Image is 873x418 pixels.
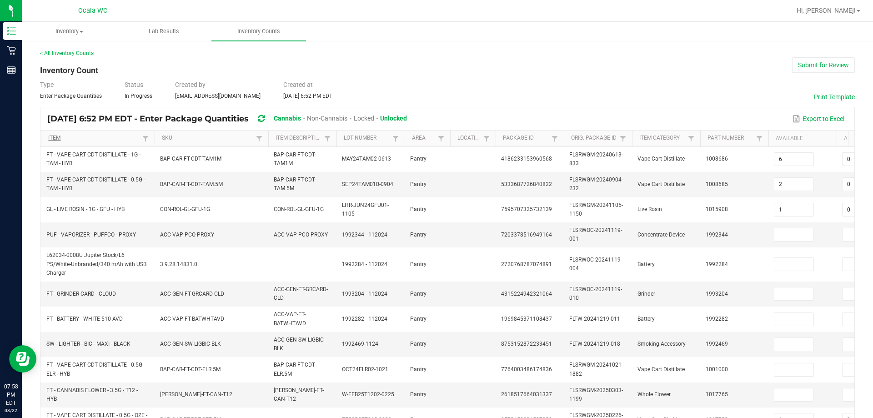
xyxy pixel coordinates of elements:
span: Vape Cart Distillate [637,181,685,187]
inline-svg: Retail [7,46,16,55]
span: 1992469 [706,341,728,347]
span: FT - BATTERY - WHITE 510 AVD [46,316,123,322]
span: Vape Cart Distillate [637,156,685,162]
span: 4186233153960568 [501,156,552,162]
span: 1992282 - 112024 [342,316,387,322]
span: Inventory [22,27,116,35]
p: 08/22 [4,407,18,414]
span: Concentrate Device [637,232,685,238]
span: Grinder [637,291,655,297]
inline-svg: Inventory [7,26,16,35]
a: Lot NumberSortable [344,135,390,142]
span: ACC-VAP-FT-BATWHTAVD [274,311,306,326]
span: Vape Cart Distillate [637,366,685,373]
span: FT - VAPE CART CDT DISTILLATE - 0.5G - TAM - HYB [46,176,145,191]
span: Pantry [410,316,426,322]
span: W-FEB25T1202-0225 [342,391,394,398]
a: Orig. Package IdSortable [571,135,617,142]
span: FLSRWOC-20241119-004 [569,257,622,272]
span: Ocala WC [78,7,107,15]
span: ACC-VAP-FT-BATWHTAVD [160,316,224,322]
span: ACC-GEN-SW-LIGBIC-BLK [274,337,325,352]
span: 1992282 [706,316,728,322]
a: Item CategorySortable [639,135,685,142]
span: Live Rosin [637,206,662,212]
span: Pantry [410,391,426,398]
span: FLTW-20241219-018 [569,341,620,347]
span: BAP-CAR-FT-CDT-TAM.5M [274,176,316,191]
span: L62034-0008U Jupiter Stock/L6 PS/White-Unbranded/340 mAh with USB Charger [46,252,146,276]
a: Lab Results [116,22,211,41]
span: LHR-JUN24GFU01-1105 [342,202,389,217]
span: 7595707325732139 [501,206,552,212]
span: FLTW-20241219-011 [569,316,620,322]
span: Enter Package Quantities [40,93,102,99]
span: SEP24TAM01B-0904 [342,181,393,187]
span: Created at [283,81,313,88]
span: 1993204 [706,291,728,297]
a: LocationSortable [457,135,481,142]
span: MAY24TAM02-0613 [342,156,391,162]
span: FLSRWGM-20241021-1882 [569,362,623,377]
span: BAP-CAR-FT-CDT-TAM1M [160,156,221,162]
span: Pantry [410,181,426,187]
span: 7764003486174836 [501,366,552,373]
a: < All Inventory Counts [40,50,94,56]
span: ACC-GEN-FT-GRCARD-CLD [160,291,224,297]
a: SKUSortable [162,135,253,142]
span: Whole Flower [637,391,671,398]
button: Print Template [814,92,855,101]
a: Filter [140,133,151,144]
span: GL - LIVE ROSIN - 1G - GFU - HYB [46,206,125,212]
a: Filter [754,133,765,144]
a: Filter [686,133,697,144]
a: Inventory [22,22,116,41]
span: 1008686 [706,156,728,162]
span: Inventory Count [40,65,98,75]
span: Pantry [410,261,426,267]
span: Cannabis [274,115,301,122]
span: Non-Cannabis [307,115,347,122]
span: Pantry [410,366,426,373]
span: [EMAIL_ADDRESS][DOMAIN_NAME] [175,93,261,99]
span: Type [40,81,54,88]
iframe: Resource center [9,345,36,373]
inline-svg: Reports [7,65,16,75]
span: 1993204 - 112024 [342,291,387,297]
p: 07:58 PM EDT [4,383,18,407]
span: Created by [175,81,206,88]
span: Pantry [410,341,426,347]
span: 7203378516949164 [501,232,552,238]
a: AreaSortable [412,135,435,142]
div: [DATE] 6:52 PM EDT - Enter Package Quantities [47,111,414,127]
span: 8753152872233451 [501,341,552,347]
span: 1001000 [706,366,728,373]
span: 1992344 - 112024 [342,232,387,238]
span: OCT24ELR02-1021 [342,366,388,373]
a: Item DescriptionSortable [276,135,321,142]
span: 1992284 [706,261,728,267]
span: 5333687726840822 [501,181,552,187]
span: Pantry [410,206,426,212]
a: Filter [436,133,447,144]
span: Lab Results [136,27,191,35]
span: BAP-CAR-FT-CDT-TAM1M [274,151,316,166]
span: FT - VAPE CART CDT DISTILLATE - 1G - TAM - HYB [46,151,140,166]
span: [PERSON_NAME]-FT-CAN-T12 [160,391,232,398]
span: In Progress [125,93,152,99]
span: SW - LIGHTER - BIC - MAXI - BLACK [46,341,130,347]
span: FLSRWOC-20241119-010 [569,286,622,301]
span: Pantry [410,232,426,238]
th: Available [768,131,837,147]
span: 4315224942321064 [501,291,552,297]
span: Unlocked [380,115,407,122]
span: [PERSON_NAME]-FT-CAN-T12 [274,387,324,402]
span: FT - VAPE CART CDT DISTILLATE - 0.5G - ELR - HYB [46,362,145,377]
span: 3.9.28.14831.0 [160,261,197,267]
span: BAP-CAR-FT-CDT-TAM.5M [160,181,223,187]
span: FLSRWGM-20250303-1199 [569,387,623,402]
span: Locked [354,115,374,122]
a: ItemSortable [48,135,140,142]
span: 1992284 - 112024 [342,261,387,267]
span: Hi, [PERSON_NAME]! [797,7,856,14]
